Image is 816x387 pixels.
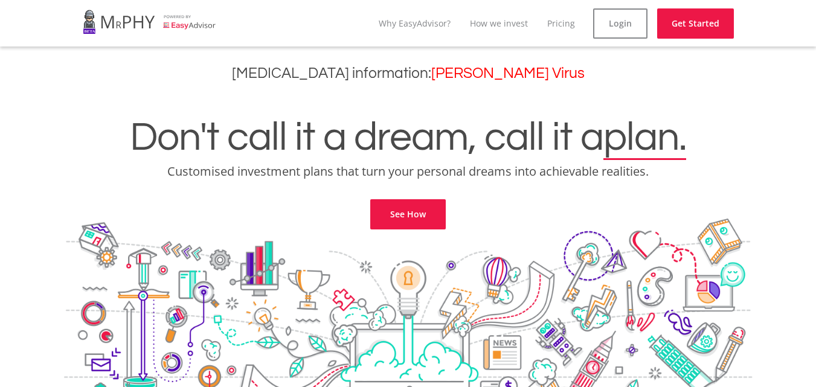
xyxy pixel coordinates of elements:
[603,117,686,158] span: plan.
[370,199,446,229] a: See How
[9,163,807,180] p: Customised investment plans that turn your personal dreams into achievable realities.
[379,18,451,29] a: Why EasyAdvisor?
[9,65,807,82] h3: [MEDICAL_DATA] information:
[470,18,528,29] a: How we invest
[431,66,585,81] a: [PERSON_NAME] Virus
[547,18,575,29] a: Pricing
[593,8,647,39] a: Login
[9,117,807,158] h1: Don't call it a dream, call it a
[657,8,734,39] a: Get Started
